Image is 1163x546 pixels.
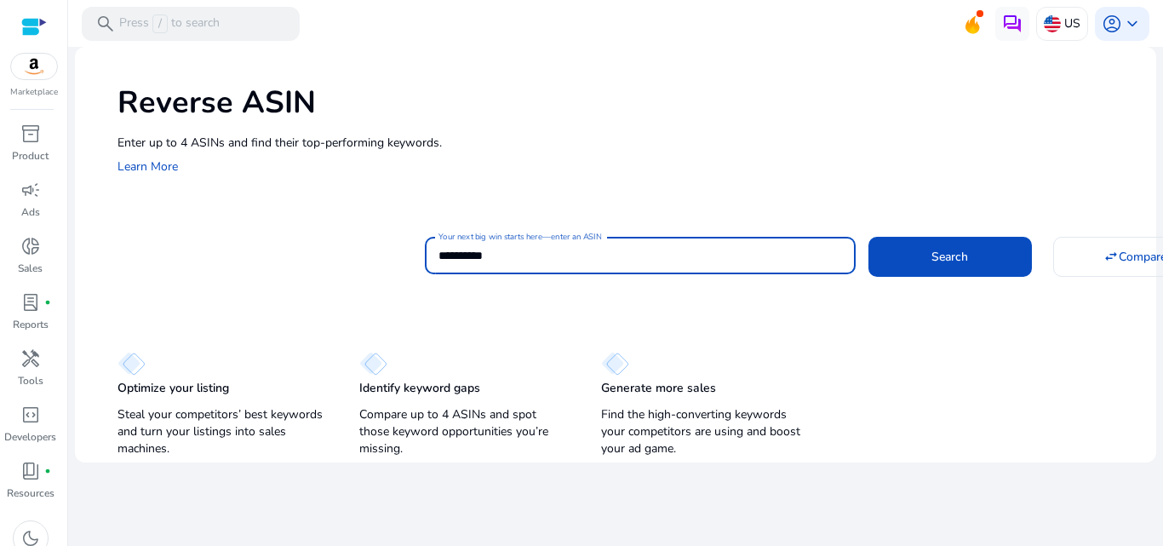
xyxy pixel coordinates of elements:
[13,317,49,332] p: Reports
[20,124,41,144] span: inventory_2
[1064,9,1080,38] p: US
[1044,15,1061,32] img: us.svg
[1122,14,1143,34] span: keyboard_arrow_down
[7,486,54,501] p: Resources
[20,405,41,425] span: code_blocks
[868,237,1032,276] button: Search
[12,148,49,164] p: Product
[18,373,43,388] p: Tools
[10,86,58,99] p: Marketplace
[20,461,41,481] span: book_4
[1102,14,1122,34] span: account_circle
[601,380,716,397] p: Generate more sales
[601,406,809,457] p: Find the high-converting keywords your competitors are using and boost your ad game.
[44,299,51,306] span: fiber_manual_record
[20,236,41,256] span: donut_small
[117,134,1139,152] p: Enter up to 4 ASINs and find their top-performing keywords.
[21,204,40,220] p: Ads
[359,380,480,397] p: Identify keyword gaps
[359,352,387,376] img: diamond.svg
[44,468,51,474] span: fiber_manual_record
[117,380,229,397] p: Optimize your listing
[4,429,56,445] p: Developers
[152,14,168,33] span: /
[931,248,968,266] span: Search
[359,406,567,457] p: Compare up to 4 ASINs and spot those keyword opportunities you’re missing.
[117,158,178,175] a: Learn More
[1103,249,1119,264] mat-icon: swap_horiz
[117,352,146,376] img: diamond.svg
[601,352,629,376] img: diamond.svg
[20,348,41,369] span: handyman
[11,54,57,79] img: amazon.svg
[117,406,325,457] p: Steal your competitors’ best keywords and turn your listings into sales machines.
[117,84,1139,121] h1: Reverse ASIN
[119,14,220,33] p: Press to search
[20,180,41,200] span: campaign
[18,261,43,276] p: Sales
[20,292,41,313] span: lab_profile
[438,231,601,243] mat-label: Your next big win starts here—enter an ASIN
[95,14,116,34] span: search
